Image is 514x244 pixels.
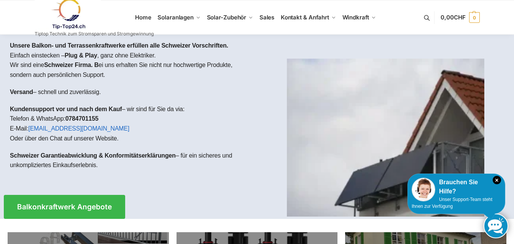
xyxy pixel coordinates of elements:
span: 0,00 [441,14,465,21]
a: Balkonkraftwerk Angebote [4,195,125,219]
span: Solaranlagen [158,14,194,21]
strong: 0784701155 [65,115,99,122]
strong: Schweizer Garantieabwicklung & Konformitätserklärungen [10,152,176,159]
a: Sales [256,0,277,35]
span: Solar-Zubehör [207,14,247,21]
p: – wir sind für Sie da via: Telefon & WhatsApp: E-Mail: Oder über den Chat auf unserer Website. [10,104,251,143]
p: Wir sind eine ei uns erhalten Sie nicht nur hochwertige Produkte, sondern auch persönlichen Support. [10,60,251,80]
img: Home 1 [287,59,484,217]
span: Sales [259,14,275,21]
span: 0 [469,12,480,23]
strong: Unsere Balkon- und Terrassenkraftwerke erfüllen alle Schweizer Vorschriften. [10,42,228,49]
span: Balkonkraftwerk Angebote [17,203,112,211]
a: Solar-Zubehör [204,0,256,35]
div: Einfach einstecken – , ganz ohne Elektriker. [4,35,257,183]
i: Schließen [493,176,501,184]
span: CHF [454,14,466,21]
strong: Plug & Play [65,52,97,59]
span: Unser Support-Team steht Ihnen zur Verfügung [412,197,492,209]
div: Brauchen Sie Hilfe? [412,178,501,196]
a: Kontakt & Anfahrt [277,0,339,35]
strong: Kundensupport vor und nach dem Kauf [10,106,122,112]
span: Kontakt & Anfahrt [281,14,329,21]
span: Windkraft [342,14,369,21]
a: 0,00CHF 0 [441,6,479,29]
p: – für ein sicheres und unkompliziertes Einkaufserlebnis. [10,151,251,170]
strong: Schweizer Firma. B [44,62,99,68]
strong: Versand [10,89,33,95]
p: Tiptop Technik zum Stromsparen und Stromgewinnung [35,32,154,36]
a: Windkraft [339,0,379,35]
a: Solaranlagen [154,0,204,35]
p: – schnell und zuverlässig. [10,87,251,97]
a: [EMAIL_ADDRESS][DOMAIN_NAME] [28,125,129,132]
img: Customer service [412,178,435,201]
